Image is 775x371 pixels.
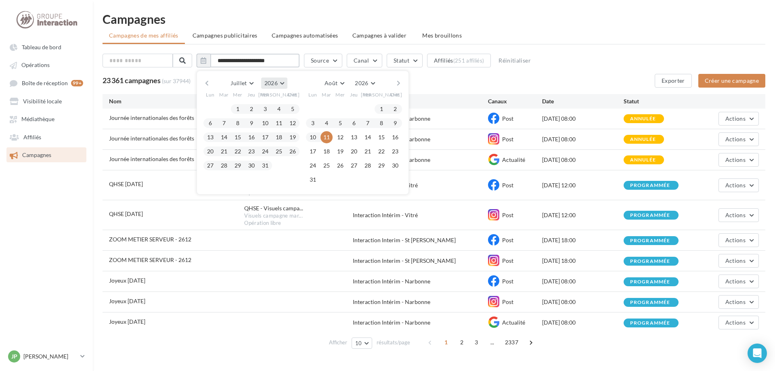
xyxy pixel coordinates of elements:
span: QHSE JANVIER 2026 [109,180,143,187]
span: Lun [308,91,317,98]
span: [PERSON_NAME] [361,91,402,98]
button: 11 [273,117,285,129]
span: Actions [725,319,746,326]
button: Source [304,54,342,67]
span: 2 [456,336,469,349]
button: Actions [718,178,759,192]
span: Campagnes à valider [352,31,407,40]
div: Interaction Intérim - Narbonne [353,135,488,143]
span: (sur 37944) [162,78,191,84]
div: programmée [630,213,670,218]
span: ZOOM METIER SERVEUR - 2612 [109,236,191,243]
button: 19 [334,145,346,157]
button: 2 [245,103,258,115]
div: Affilié [353,97,488,105]
a: Tableau de bord [5,40,88,54]
div: annulée [630,137,656,142]
span: Visibilité locale [23,98,62,105]
div: [DATE] 18:00 [542,236,623,244]
span: Journée internationales des forêts [109,114,194,121]
button: 30 [389,159,401,172]
h1: Campagnes [103,13,765,25]
button: Statut [387,54,423,67]
button: 27 [348,159,360,172]
a: Boîte de réception 99+ [5,75,88,90]
span: Joyeux noël [109,298,145,304]
a: JP [PERSON_NAME] [6,349,86,364]
span: 2026 [264,80,278,86]
div: Interaction Intérim - Narbonne [353,115,488,123]
button: 10 [259,117,271,129]
span: Actions [725,257,746,264]
span: Campagnes automatisées [272,32,338,39]
button: 13 [204,131,216,143]
button: 19 [287,131,299,143]
span: Lun [206,91,215,98]
button: Actions [718,132,759,146]
button: Créer une campagne [698,74,765,88]
button: Exporter [655,74,692,88]
span: ... [486,336,499,349]
button: 18 [273,131,285,143]
button: 18 [320,145,333,157]
button: Actions [718,254,759,268]
button: Juillet [227,78,256,89]
button: 30 [245,159,258,172]
button: 29 [375,159,387,172]
span: [PERSON_NAME] [258,91,300,98]
button: Août [321,78,347,89]
div: [DATE] 12:00 [542,211,623,219]
div: 99+ [71,80,83,86]
span: Post [502,115,513,122]
button: 12 [287,117,299,129]
button: 10 [352,337,372,349]
div: [DATE] 08:00 [542,277,623,285]
div: programmée [630,183,670,188]
span: Journée internationales des forêts [109,135,194,142]
span: 10 [355,340,362,346]
span: Visuels campagne mar... [244,212,302,220]
button: 1 [375,103,387,115]
button: 23 [245,145,258,157]
button: 28 [362,159,374,172]
span: Actions [725,136,746,143]
button: 22 [375,145,387,157]
div: Date [542,97,623,105]
button: 26 [334,159,346,172]
div: Interaction Intérim - Vitré [353,211,488,219]
div: (251 affiliés) [453,57,484,64]
span: Actions [725,237,746,243]
button: Actions [718,275,759,288]
div: programmée [630,279,670,285]
button: 5 [334,117,346,129]
button: 10 [307,131,319,143]
div: [DATE] 08:00 [542,319,623,327]
div: [DATE] 08:00 [542,298,623,306]
span: Boîte de réception [22,80,68,86]
button: 22 [232,145,244,157]
div: Interaction Intérim - Narbonne [353,298,488,306]
button: Actions [718,208,759,222]
button: 28 [218,159,230,172]
div: [DATE] 08:00 [542,115,623,123]
span: Actions [725,115,746,122]
button: 15 [375,131,387,143]
button: 15 [232,131,244,143]
button: 7 [362,117,374,129]
span: Post [502,257,513,264]
span: Mes brouillons [422,32,462,39]
button: 14 [218,131,230,143]
div: [DATE] 08:00 [542,135,623,143]
button: 2026 [261,78,287,89]
span: Campagnes publicitaires [193,32,258,39]
span: Actualité [502,319,525,326]
span: Post [502,298,513,305]
button: 23 [389,145,401,157]
div: Interaction Intérim - Vitré [353,181,488,189]
span: Juillet [230,80,247,86]
span: Opérations [21,62,50,69]
a: Visibilité locale [5,94,88,108]
button: 2 [389,103,401,115]
span: Actions [725,182,746,189]
span: Jeu [350,91,358,98]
